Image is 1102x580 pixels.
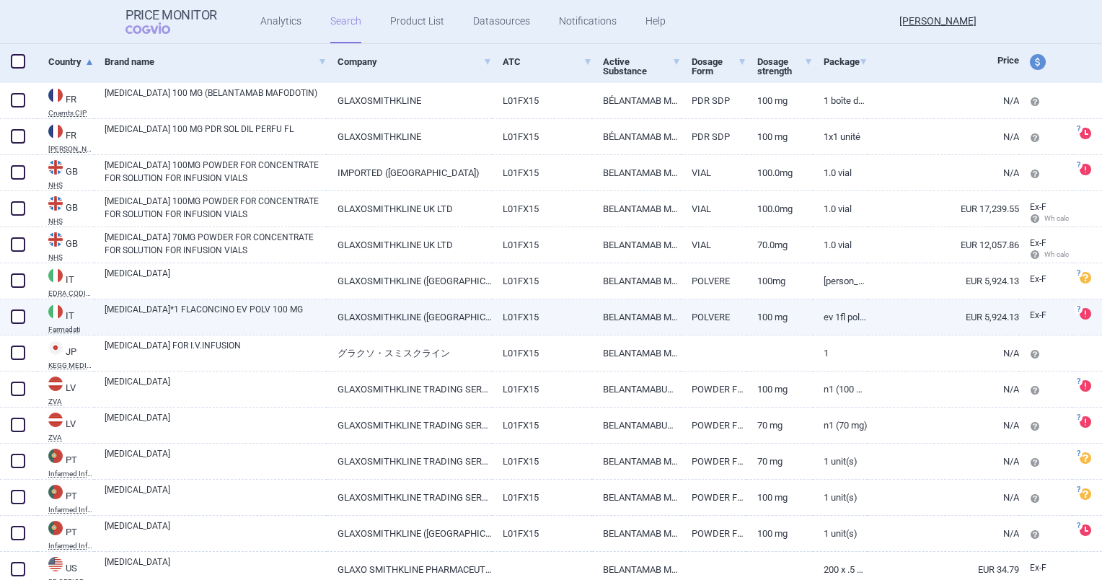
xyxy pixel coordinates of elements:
span: Ex-factory price [1030,274,1046,284]
a: 1x1 unité [813,119,868,154]
a: 1 unit(s) [813,480,868,515]
abbr: KEGG MEDICUS — Integrated database provided by Kyoto Encyclopedia of Genes and Genomes. [48,362,94,369]
a: 1 BOÎTE DE 1, FLACON (VERRE), POUDRE POUR SOLUTION À DILUER POUR PERFUSION, VOIE INTRAVEINEUSE [813,83,868,118]
a: PDR SDP [681,83,747,118]
a: 100.0mg [746,155,813,190]
span: ? [1074,522,1083,530]
a: L01FX15 [492,263,592,299]
a: 1.0 vial [813,227,868,263]
a: ? [1080,271,1097,283]
a: L01FX15 [492,299,592,335]
a: Ex-F [1019,558,1072,579]
span: Wh calc [1030,214,1069,222]
a: Package [824,44,868,79]
a: N/A [868,444,1019,479]
a: [MEDICAL_DATA] 100 MG (BELANTAMAB MAFODOTIN) [105,87,327,113]
a: [MEDICAL_DATA] 70MG POWDER FOR CONCENTRATE FOR SOLUTION FOR INFUSION VIALS [105,231,327,257]
a: 70.0mg [746,227,813,263]
abbr: VIDAL FM PRIX — List of medicinal products published by VIDAL France - retail price. [48,146,94,153]
a: Ex-F Wh calc [1019,197,1072,230]
abbr: Farmadati — Online database developed by Farmadati Italia S.r.l., Italia. [48,326,94,333]
span: ? [1074,449,1083,458]
a: L01FX15 [492,191,592,227]
a: BELANTAMAB MAFODOTIN [592,227,680,263]
a: ? [1080,416,1097,427]
a: GLAXOSMITHKLINE TRADING SERVICES, LTD. [327,480,492,515]
a: L01FX15 [492,155,592,190]
a: 1.0 vial [813,155,868,190]
img: United Kingdom [48,160,63,175]
a: POWDER FOR CONCENTRATE FOR SOLUTION FOR INFUSION [681,408,747,443]
a: POLVERE [681,263,747,299]
a: [MEDICAL_DATA] 100MG POWDER FOR CONCENTRATE FOR SOLUTION FOR INFUSION VIALS [105,159,327,185]
a: GLAXOSMITHKLINE ([GEOGRAPHIC_DATA]) LIMITED [327,516,492,551]
a: 100 MG [746,299,813,335]
a: BELANTAMAB MAFODOTIN [592,155,680,190]
abbr: EDRA CODIFA — Information system on drugs and health products published by Edra LSWR S.p.A. [48,290,94,297]
a: N/A [868,480,1019,515]
a: [MEDICAL_DATA] [105,447,327,473]
a: ? [1080,127,1097,139]
a: 100 mg [746,372,813,407]
a: L01FX15 [492,480,592,515]
a: BELANTAMAB MAFODOTIN [592,263,680,299]
a: N/A [868,119,1019,154]
a: LVLVZVA [38,411,94,441]
a: L01FX15 [492,335,592,371]
a: POWDER FOR CONCENTRATE FOR SOLUTION FOR INFUSION [681,480,747,515]
span: ? [1074,377,1083,386]
a: 100 mg [746,480,813,515]
a: [MEDICAL_DATA] FOR I.V.INFUSION [105,339,327,365]
span: ? [1074,269,1083,278]
span: ? [1074,161,1083,170]
a: GLAXOSMITHKLINE [327,119,492,154]
img: Italy [48,304,63,319]
a: GLAXOSMITHKLINE TRADING SERVICES LIMITED, [GEOGRAPHIC_DATA] [327,372,492,407]
a: LVLVZVA [38,375,94,405]
span: Ex-factory price [1030,202,1046,212]
a: [MEDICAL_DATA] [105,267,327,293]
a: BÉLANTAMAB MAFODOTINE [592,83,680,118]
img: Portugal [48,449,63,463]
img: Latvia [48,377,63,391]
a: VIAL [681,191,747,227]
a: FRFR[PERSON_NAME] PRIX [38,123,94,153]
a: ? [1080,379,1097,391]
a: [MEDICAL_DATA] [105,483,327,509]
a: N/A [868,335,1019,371]
a: N/A [868,516,1019,551]
a: L01FX15 [492,372,592,407]
a: [MEDICAL_DATA] [105,411,327,437]
a: 100MG [746,263,813,299]
img: Japan [48,340,63,355]
a: POWDER FOR CONCENTRATE FOR SOLUTION FOR INFUSION [681,444,747,479]
a: GLAXOSMITHKLINE TRADING SERVICES, LTD. [327,444,492,479]
a: L01FX15 [492,119,592,154]
a: ? [1080,524,1097,535]
abbr: Cnamts CIP — Database of National Insurance Fund for Salaried Worker (code CIP), France. [48,110,94,117]
img: United States [48,557,63,571]
a: BELANTAMAB MAFODOTIN [592,516,680,551]
a: Active Substance [603,44,680,89]
a: L01FX15 [492,516,592,551]
img: United Kingdom [48,196,63,211]
span: COGVIO [125,22,190,34]
a: GLAXOSMITHKLINE ([GEOGRAPHIC_DATA]) [327,263,492,299]
a: BELANTAMABUM MAFODOTINUM [592,408,680,443]
a: GBGBNHS [38,231,94,261]
a: ATC [503,44,592,79]
span: ? [1074,485,1083,494]
a: EUR 5,924.13 [868,299,1019,335]
a: BELANTAMAB MAFODOTIN [592,191,680,227]
a: [MEDICAL_DATA] [105,375,327,401]
a: JPJPKEGG MEDICUS [38,339,94,369]
a: FRFRCnamts CIP [38,87,94,117]
abbr: Infarmed Infomed — Infomed - medicinal products database, published by Infarmed, National Authori... [48,542,94,550]
abbr: NHS — National Health Services Business Services Authority, Technology Reference data Update Dist... [48,254,94,261]
a: EUR 12,057.86 [868,227,1019,263]
a: POWDER FOR CONCENTRATE FOR SOLUTION FOR INFUSION [681,372,747,407]
a: 100 mg [746,119,813,154]
a: [MEDICAL_DATA]*1 FLACONCINO EV POLV 100 MG [105,303,327,329]
a: 70 mg [746,408,813,443]
a: ITITFarmadati [38,303,94,333]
